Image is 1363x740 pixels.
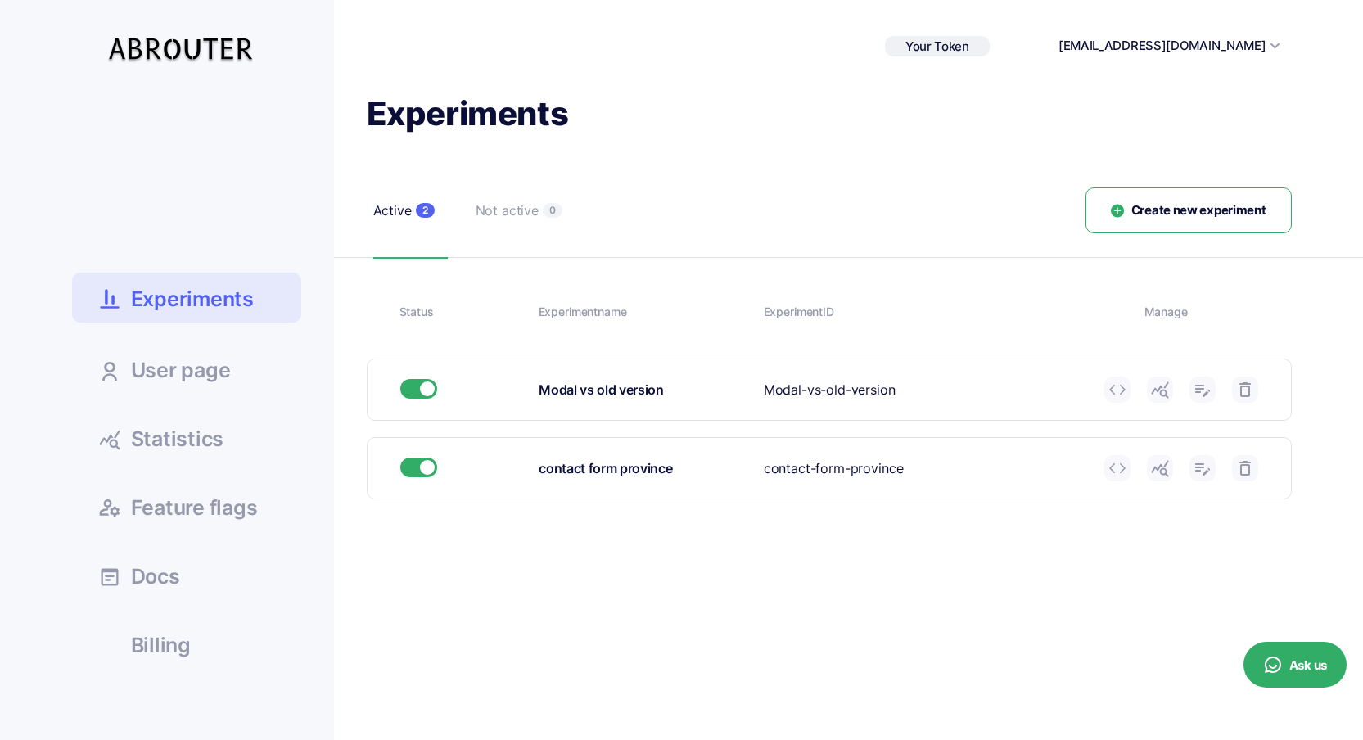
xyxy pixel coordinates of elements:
[131,285,254,314] span: Experiments
[399,303,526,321] div: Status
[1085,187,1292,234] button: Create new experiment
[84,22,261,70] a: Logo
[1243,642,1347,688] button: Ask us
[1058,37,1266,56] button: [EMAIL_ADDRESS][DOMAIN_NAME]
[367,92,1292,135] h1: Experiments
[905,38,969,54] span: Your Token
[543,203,562,218] span: 0
[539,303,751,321] div: Experiment name
[72,553,301,598] a: Docs
[373,201,412,221] div: Active
[131,498,258,518] span: Feature flags
[72,485,301,529] a: Feature flags
[131,429,224,449] span: Statistics
[131,566,180,587] span: Docs
[1144,303,1259,321] div: Manage
[764,303,1132,321] div: Experiment ID
[72,416,301,460] a: Statistics
[764,458,1092,479] div: contact-form-province
[72,273,301,323] a: Experiments
[539,458,751,479] div: contact form province
[764,380,1092,400] div: Modal-vs-old-version
[131,360,231,381] span: User page
[131,635,191,656] span: Billing
[1131,201,1266,220] span: Create new experiment
[72,622,301,666] a: Billing
[416,203,435,218] span: 2
[476,201,539,221] div: Not active
[539,380,751,400] div: Modal vs old version
[72,347,301,391] a: User page
[106,22,261,70] img: Logo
